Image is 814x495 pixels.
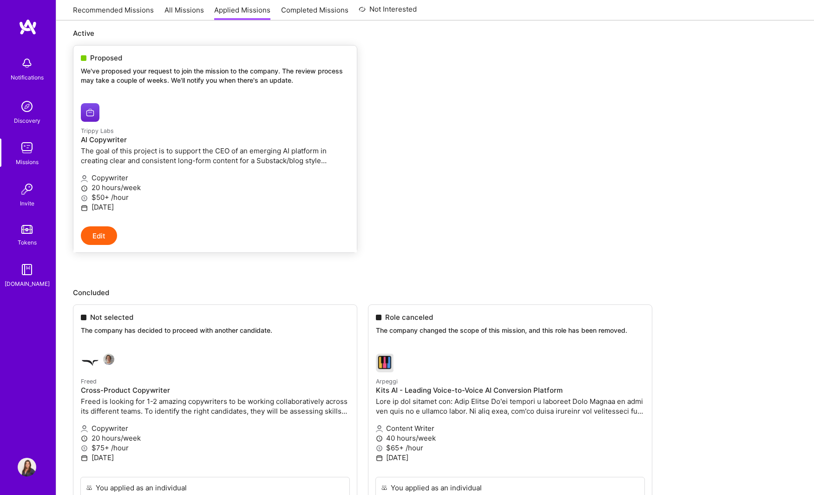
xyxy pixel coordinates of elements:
img: teamwork [18,139,36,157]
p: Concluded [73,288,797,297]
p: 20 hours/week [81,183,349,192]
a: User Avatar [15,458,39,476]
small: Trippy Labs [81,127,114,134]
button: Edit [81,226,117,245]
p: The goal of this project is to support the CEO of an emerging AI platform in creating clear and c... [81,146,349,165]
div: Discovery [14,116,40,125]
p: [DATE] [81,202,349,212]
a: Trippy Labs company logoTrippy LabsAI CopywriterThe goal of this project is to support the CEO of... [73,96,357,226]
i: icon Clock [81,185,88,192]
div: Tokens [18,238,37,247]
p: Copywriter [81,173,349,183]
a: Applied Missions [214,5,270,20]
div: Missions [16,157,39,167]
p: We've proposed your request to join the mission to the company. The review process may take a cou... [81,66,349,85]
i: icon Calendar [81,205,88,211]
p: Active [73,28,797,38]
img: tokens [21,225,33,234]
h4: AI Copywriter [81,136,349,144]
img: guide book [18,260,36,279]
div: Invite [20,198,34,208]
p: $50+ /hour [81,192,349,202]
span: Proposed [90,53,122,63]
img: discovery [18,97,36,116]
img: logo [19,19,37,35]
a: Recommended Missions [73,5,154,20]
div: Notifications [11,73,44,82]
a: Not Interested [359,4,417,20]
div: [DOMAIN_NAME] [5,279,50,289]
img: bell [18,54,36,73]
i: icon MoneyGray [81,195,88,202]
a: All Missions [164,5,204,20]
img: User Avatar [18,458,36,476]
img: Trippy Labs company logo [81,103,99,122]
i: icon Applicant [81,175,88,182]
a: Completed Missions [281,5,348,20]
img: Invite [18,180,36,198]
